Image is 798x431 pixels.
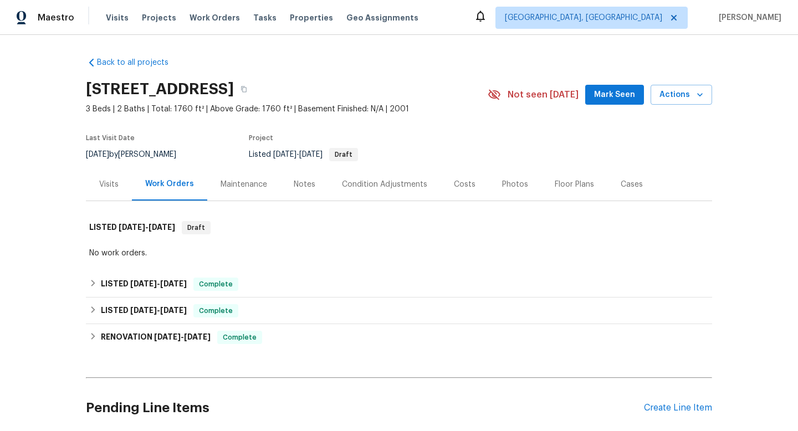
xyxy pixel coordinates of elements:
span: Work Orders [190,12,240,23]
span: Projects [142,12,176,23]
div: Floor Plans [555,179,594,190]
h2: [STREET_ADDRESS] [86,84,234,95]
span: Tasks [253,14,277,22]
h6: RENOVATION [101,331,211,344]
span: Visits [106,12,129,23]
a: Back to all projects [86,57,192,68]
span: [DATE] [130,306,157,314]
span: Draft [183,222,209,233]
span: - [273,151,323,158]
div: Create Line Item [644,403,712,413]
div: RENOVATION [DATE]-[DATE]Complete [86,324,712,351]
div: Costs [454,179,475,190]
span: Complete [218,332,261,343]
span: Not seen [DATE] [508,89,579,100]
span: - [119,223,175,231]
span: [DATE] [184,333,211,341]
span: [DATE] [149,223,175,231]
span: - [130,280,187,288]
span: [DATE] [86,151,109,158]
span: Geo Assignments [346,12,418,23]
span: [DATE] [119,223,145,231]
span: [DATE] [130,280,157,288]
span: [DATE] [299,151,323,158]
div: Photos [502,179,528,190]
span: [DATE] [160,306,187,314]
span: Properties [290,12,333,23]
span: Actions [659,88,703,102]
div: Condition Adjustments [342,179,427,190]
button: Copy Address [234,79,254,99]
span: Complete [195,305,237,316]
span: [DATE] [160,280,187,288]
div: Work Orders [145,178,194,189]
div: No work orders. [89,248,709,259]
h6: LISTED [101,304,187,317]
div: LISTED [DATE]-[DATE]Complete [86,271,712,297]
span: Draft [330,151,357,158]
div: Maintenance [221,179,267,190]
div: Notes [294,179,315,190]
span: 3 Beds | 2 Baths | Total: 1760 ft² | Above Grade: 1760 ft² | Basement Finished: N/A | 2001 [86,104,488,115]
span: Listed [249,151,358,158]
span: [DATE] [154,333,181,341]
span: Project [249,135,273,141]
span: Maestro [38,12,74,23]
span: - [130,306,187,314]
div: Cases [621,179,643,190]
div: Visits [99,179,119,190]
div: LISTED [DATE]-[DATE]Complete [86,297,712,324]
span: Mark Seen [594,88,635,102]
span: Complete [195,279,237,290]
span: [GEOGRAPHIC_DATA], [GEOGRAPHIC_DATA] [505,12,662,23]
h6: LISTED [101,278,187,291]
div: LISTED [DATE]-[DATE]Draft [86,210,712,245]
span: [PERSON_NAME] [714,12,781,23]
button: Actions [651,85,712,105]
button: Mark Seen [585,85,644,105]
h6: LISTED [89,221,175,234]
span: - [154,333,211,341]
span: Last Visit Date [86,135,135,141]
span: [DATE] [273,151,296,158]
div: by [PERSON_NAME] [86,148,190,161]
